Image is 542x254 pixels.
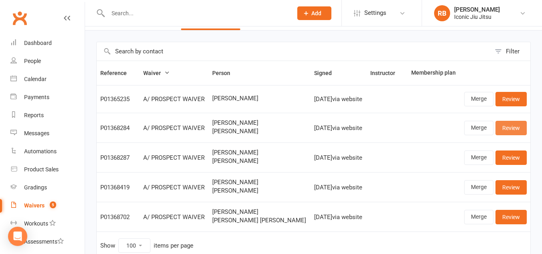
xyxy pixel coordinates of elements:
[212,209,307,215] span: [PERSON_NAME]
[100,154,136,161] div: P01368287
[370,68,404,78] button: Instructor
[212,149,307,156] span: [PERSON_NAME]
[314,70,341,76] span: Signed
[314,184,363,191] div: [DATE] via website
[10,233,85,251] a: Assessments
[212,217,307,224] span: [PERSON_NAME] [PERSON_NAME]
[10,52,85,70] a: People
[100,184,136,191] div: P01368419
[297,6,331,20] button: Add
[106,8,287,19] input: Search...
[495,121,527,135] a: Review
[24,148,57,154] div: Automations
[311,10,321,16] span: Add
[495,210,527,224] a: Review
[10,142,85,161] a: Automations
[10,215,85,233] a: Workouts
[434,5,450,21] div: RB
[10,179,85,197] a: Gradings
[464,150,493,165] a: Merge
[10,88,85,106] a: Payments
[364,4,386,22] span: Settings
[8,227,27,246] div: Open Intercom Messenger
[212,128,307,135] span: [PERSON_NAME]
[212,68,239,78] button: Person
[314,214,363,221] div: [DATE] via website
[10,161,85,179] a: Product Sales
[24,220,48,227] div: Workouts
[212,95,307,102] span: [PERSON_NAME]
[24,112,44,118] div: Reports
[506,47,520,56] div: Filter
[100,96,136,103] div: P01365235
[143,184,205,191] div: A/ PROSPECT WAIVER
[10,34,85,52] a: Dashboard
[24,202,45,209] div: Waivers
[143,154,205,161] div: A/ PROSPECT WAIVER
[10,106,85,124] a: Reports
[97,42,491,61] input: Search by contact
[24,238,64,245] div: Assessments
[464,210,493,224] a: Merge
[100,238,193,253] div: Show
[495,92,527,106] a: Review
[491,42,530,61] button: Filter
[154,242,193,249] div: items per page
[314,154,363,161] div: [DATE] via website
[143,70,170,76] span: Waiver
[464,121,493,135] a: Merge
[100,68,136,78] button: Reference
[143,96,205,103] div: A/ PROSPECT WAIVER
[24,94,49,100] div: Payments
[454,13,500,20] div: Iconic Jiu Jitsu
[495,180,527,195] a: Review
[24,130,49,136] div: Messages
[464,180,493,195] a: Merge
[212,70,239,76] span: Person
[212,187,307,194] span: [PERSON_NAME]
[50,201,56,208] span: 5
[212,158,307,165] span: [PERSON_NAME]
[143,125,205,132] div: A/ PROSPECT WAIVER
[464,92,493,106] a: Merge
[24,40,52,46] div: Dashboard
[100,214,136,221] div: P01368702
[10,70,85,88] a: Calendar
[495,150,527,165] a: Review
[143,68,170,78] button: Waiver
[212,179,307,186] span: [PERSON_NAME]
[143,214,205,221] div: A/ PROSPECT WAIVER
[454,6,500,13] div: [PERSON_NAME]
[314,96,363,103] div: [DATE] via website
[370,70,404,76] span: Instructor
[100,70,136,76] span: Reference
[212,120,307,126] span: [PERSON_NAME]
[10,8,30,28] a: Clubworx
[24,58,41,64] div: People
[314,125,363,132] div: [DATE] via website
[408,61,460,85] th: Membership plan
[24,166,59,173] div: Product Sales
[314,68,341,78] button: Signed
[24,76,47,82] div: Calendar
[24,184,47,191] div: Gradings
[10,124,85,142] a: Messages
[100,125,136,132] div: P01368284
[10,197,85,215] a: Waivers 5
